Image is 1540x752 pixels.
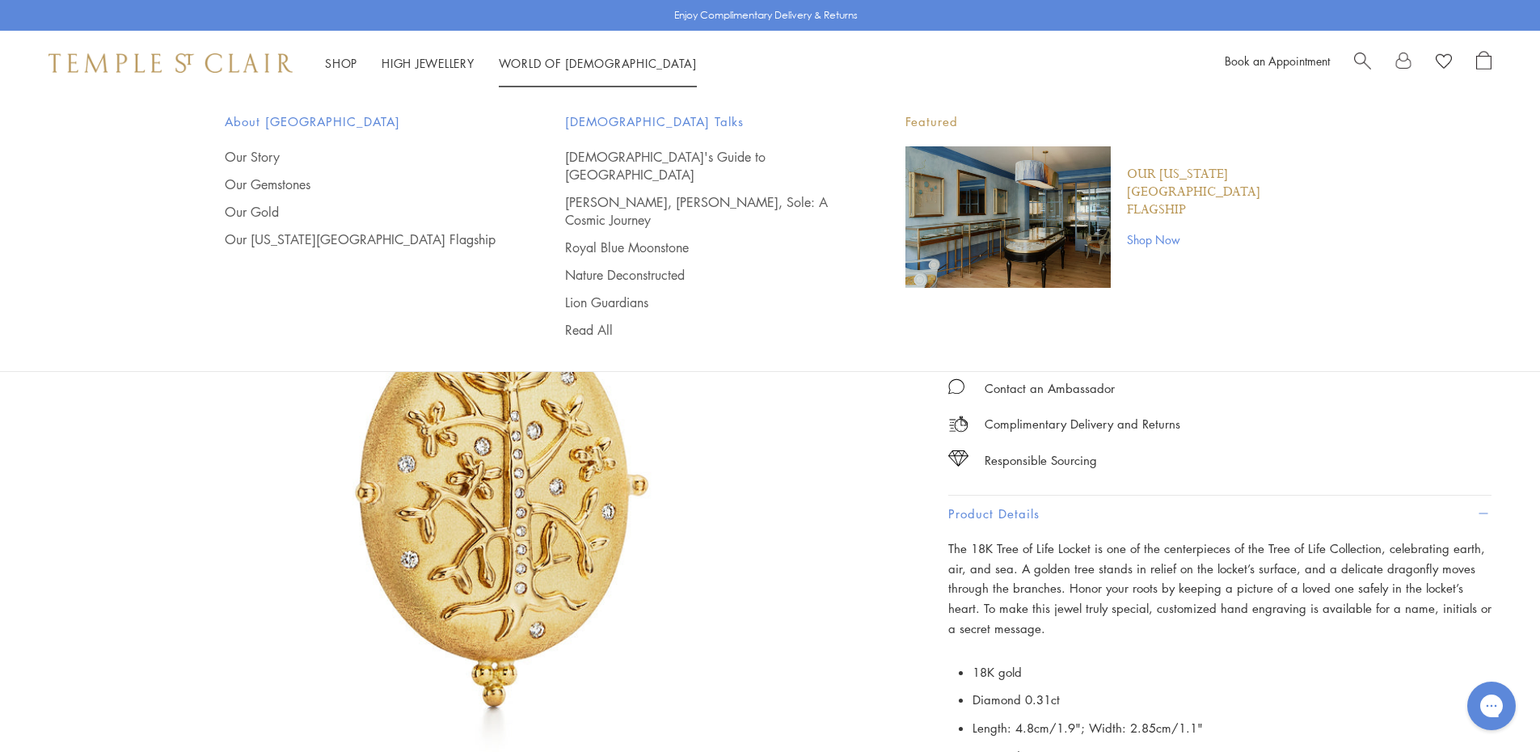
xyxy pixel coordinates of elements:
[225,203,500,221] a: Our Gold
[1127,230,1316,248] a: Shop Now
[905,112,1316,132] p: Featured
[565,266,841,284] a: Nature Deconstructed
[565,193,841,229] a: [PERSON_NAME], [PERSON_NAME], Sole: A Cosmic Journey
[973,691,1060,708] span: Diamond 0.31ct
[973,720,1203,736] span: Length: 4.8cm/1.9"; Width: 2.85cm/1.1"
[382,55,475,71] a: High JewelleryHigh Jewellery
[1459,676,1524,736] iframe: Gorgias live chat messenger
[674,7,858,23] p: Enjoy Complimentary Delivery & Returns
[948,414,968,434] img: icon_delivery.svg
[985,414,1180,434] p: Complimentary Delivery and Returns
[948,496,1491,532] button: Product Details
[948,450,968,467] img: icon_sourcing.svg
[325,53,697,74] nav: Main navigation
[1354,51,1371,75] a: Search
[1127,166,1316,219] a: Our [US_STATE][GEOGRAPHIC_DATA] Flagship
[565,112,841,132] span: [DEMOGRAPHIC_DATA] Talks
[1436,51,1452,75] a: View Wishlist
[1476,51,1491,75] a: Open Shopping Bag
[973,664,1022,680] span: 18K gold
[49,53,293,73] img: Temple St. Clair
[225,148,500,166] a: Our Story
[565,321,841,339] a: Read All
[565,239,841,256] a: Royal Blue Moonstone
[1225,53,1330,69] a: Book an Appointment
[948,539,1491,639] p: The 18K Tree of Life Locket is one of the centerpieces of the Tree of Life Collection, celebratin...
[225,112,500,132] span: About [GEOGRAPHIC_DATA]
[225,230,500,248] a: Our [US_STATE][GEOGRAPHIC_DATA] Flagship
[985,450,1097,471] div: Responsible Sourcing
[499,55,697,71] a: World of [DEMOGRAPHIC_DATA]World of [DEMOGRAPHIC_DATA]
[985,378,1115,399] div: Contact an Ambassador
[565,148,841,184] a: [DEMOGRAPHIC_DATA]'s Guide to [GEOGRAPHIC_DATA]
[225,175,500,193] a: Our Gemstones
[325,55,357,71] a: ShopShop
[948,378,964,395] img: MessageIcon-01_2.svg
[565,294,841,311] a: Lion Guardians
